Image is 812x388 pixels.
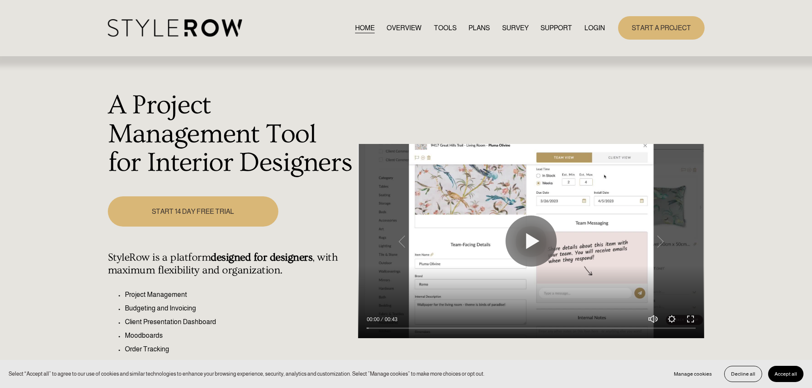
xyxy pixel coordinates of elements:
a: folder dropdown [540,22,572,34]
span: Decline all [731,371,755,377]
p: Order Tracking [125,344,354,354]
div: Duration [381,315,399,324]
span: Accept all [774,371,797,377]
p: Client Presentation Dashboard [125,317,354,327]
button: Play [506,216,557,267]
button: Manage cookies [668,366,718,382]
a: OVERVIEW [387,22,422,34]
a: LOGIN [584,22,605,34]
a: START A PROJECT [618,16,705,40]
strong: designed for designers [211,251,312,264]
a: TOOLS [434,22,457,34]
span: SUPPORT [540,23,572,33]
button: Decline all [724,366,762,382]
a: SURVEY [502,22,529,34]
p: Select “Accept all” to agree to our use of cookies and similar technologies to enhance your brows... [9,370,485,378]
input: Seek [367,325,696,331]
p: Budgeting and Invoicing [125,303,354,313]
span: Manage cookies [674,371,712,377]
h4: StyleRow is a platform , with maximum flexibility and organization. [108,251,354,277]
div: Current time [367,315,381,324]
a: HOME [355,22,375,34]
p: Project Management [125,290,354,300]
p: Moodboards [125,331,354,341]
button: Accept all [768,366,803,382]
a: START 14 DAY FREE TRIAL [108,196,278,227]
img: StyleRow [108,19,242,37]
a: PLANS [468,22,490,34]
h1: A Project Management Tool for Interior Designers [108,91,354,178]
